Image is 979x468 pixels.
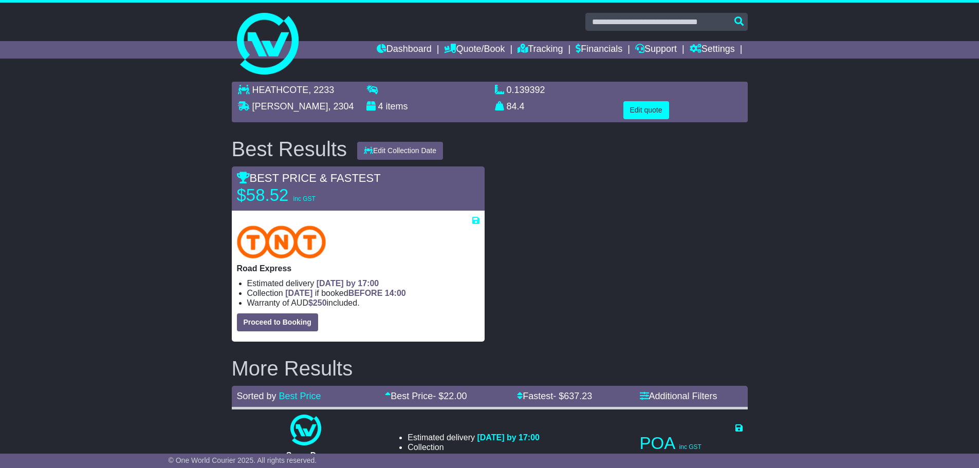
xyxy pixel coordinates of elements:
span: - $ [433,391,467,401]
span: 4 [378,101,383,111]
span: inc GST [679,443,701,451]
span: BEFORE [348,289,383,297]
a: Fastest- $637.23 [517,391,592,401]
span: © One World Courier 2025. All rights reserved. [169,456,317,464]
button: Proceed to Booking [237,313,318,331]
span: 84.4 [507,101,525,111]
li: Collection [408,442,540,452]
span: [DATE] by 17:00 [317,279,379,288]
span: 14:00 [385,289,406,297]
span: HEATHCOTE [252,85,309,95]
span: Sorted by [237,391,276,401]
div: Best Results [227,138,353,160]
span: [DATE] by 17:00 [477,433,540,442]
span: BEST PRICE & FASTEST [237,172,381,184]
span: , 2233 [308,85,334,95]
li: Warranty of AUD included. [408,452,540,462]
span: 637.23 [564,391,592,401]
a: Settings [690,41,735,59]
a: Quote/Book [444,41,505,59]
img: One World Courier: Same Day Nationwide(quotes take 0.5-1 hour) [290,415,321,445]
span: $ [308,298,327,307]
button: Edit quote [623,101,669,119]
a: Financials [576,41,622,59]
span: , 2304 [328,101,354,111]
li: Warranty of AUD included. [247,298,479,308]
span: - $ [553,391,592,401]
p: Road Express [237,264,479,273]
a: Best Price [279,391,321,401]
a: Support [635,41,677,59]
a: Best Price- $22.00 [385,391,467,401]
h2: More Results [232,357,748,380]
li: Collection [247,288,479,298]
a: Dashboard [377,41,432,59]
li: Estimated delivery [247,278,479,288]
span: $ [469,453,488,461]
img: TNT Domestic: Road Express [237,226,326,258]
p: $58.52 [237,185,365,205]
a: Tracking [518,41,563,59]
span: items [386,101,408,111]
span: 250 [313,298,327,307]
p: POA [640,433,743,454]
span: inc GST [293,195,316,202]
button: Edit Collection Date [357,142,443,160]
span: 250 [474,453,488,461]
span: 0.139392 [507,85,545,95]
a: Additional Filters [640,391,717,401]
span: [PERSON_NAME] [252,101,328,111]
span: if booked [285,289,405,297]
li: Estimated delivery [408,433,540,442]
span: [DATE] [285,289,312,297]
span: 22.00 [444,391,467,401]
